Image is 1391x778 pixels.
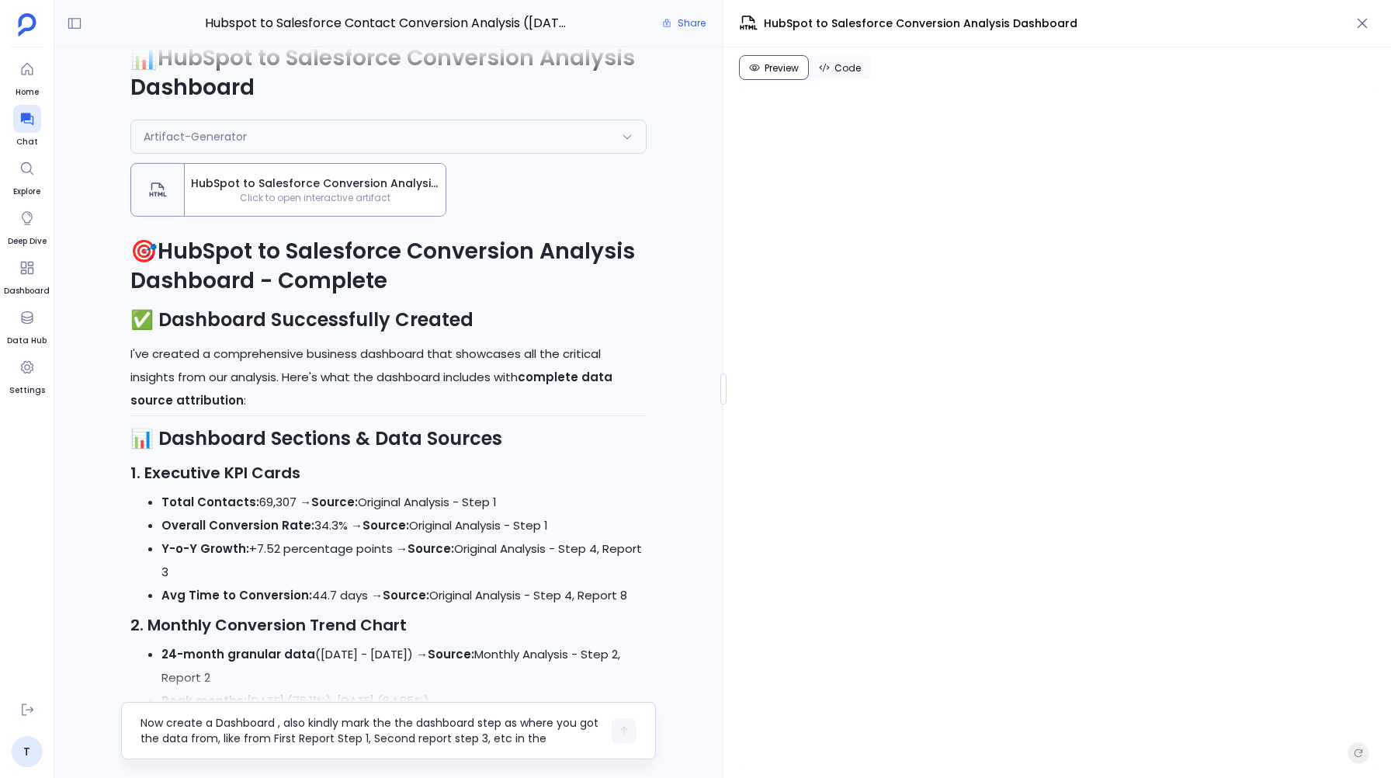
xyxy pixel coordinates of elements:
[7,304,47,347] a: Data Hub
[161,494,259,510] strong: Total Contacts:
[130,307,473,332] strong: ✅ Dashboard Successfully Created
[13,55,41,99] a: Home
[362,517,409,533] strong: Source:
[18,13,36,36] img: petavue logo
[130,163,446,217] button: HubSpot to Salesforce Conversion Analysis DashboardClick to open interactive artifact
[161,517,314,533] strong: Overall Conversion Rate:
[185,192,446,204] span: Click to open interactive artifact
[13,136,41,148] span: Chat
[765,62,799,75] span: Preview
[809,55,871,80] button: Code
[130,236,635,296] strong: HubSpot to Salesforce Conversion Analysis Dashboard - Complete
[161,514,647,537] li: 34.3% → Original Analysis - Step 1
[13,86,41,99] span: Home
[161,584,647,607] li: 44.7 days → Original Analysis - Step 4, Report 8
[739,86,1375,770] iframe: Sandpack Preview
[161,537,647,584] li: +7.52 percentage points → Original Analysis - Step 4, Report 3
[653,12,715,34] button: Share
[130,614,407,636] strong: 2. Monthly Conversion Trend Chart
[161,540,249,557] strong: Y-o-Y Growth:
[678,17,706,30] span: Share
[205,13,573,33] span: Hubspot to Salesforce Contact Conversion Analysis ([DATE]-[DATE]) and Engagement Comparison
[130,462,300,484] strong: 1. Executive KPI Cards
[764,16,1077,32] span: HubSpot to Salesforce Conversion Analysis Dashboard
[739,55,809,80] button: Preview
[144,129,247,144] span: Artifact-Generator
[161,491,647,514] li: 69,307 → Original Analysis - Step 1
[8,204,47,248] a: Deep Dive
[130,237,647,296] h1: 🎯
[9,384,45,397] span: Settings
[13,105,41,148] a: Chat
[4,285,50,297] span: Dashboard
[161,646,315,662] strong: 24-month granular data
[161,643,647,689] li: ([DATE] - [DATE]) → Monthly Analysis - Step 2, Report 2
[7,335,47,347] span: Data Hub
[12,736,43,767] a: T
[130,342,647,412] p: I've created a comprehensive business dashboard that showcases all the critical insights from our...
[311,494,358,510] strong: Source:
[834,62,861,75] span: Code
[428,646,474,662] strong: Source:
[4,254,50,297] a: Dashboard
[9,353,45,397] a: Settings
[383,587,429,603] strong: Source:
[130,425,502,451] strong: 📊 Dashboard Sections & Data Sources
[191,175,439,192] span: HubSpot to Salesforce Conversion Analysis Dashboard
[408,540,454,557] strong: Source:
[8,235,47,248] span: Deep Dive
[13,155,41,198] a: Explore
[161,587,312,603] strong: Avg Time to Conversion:
[13,186,41,198] span: Explore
